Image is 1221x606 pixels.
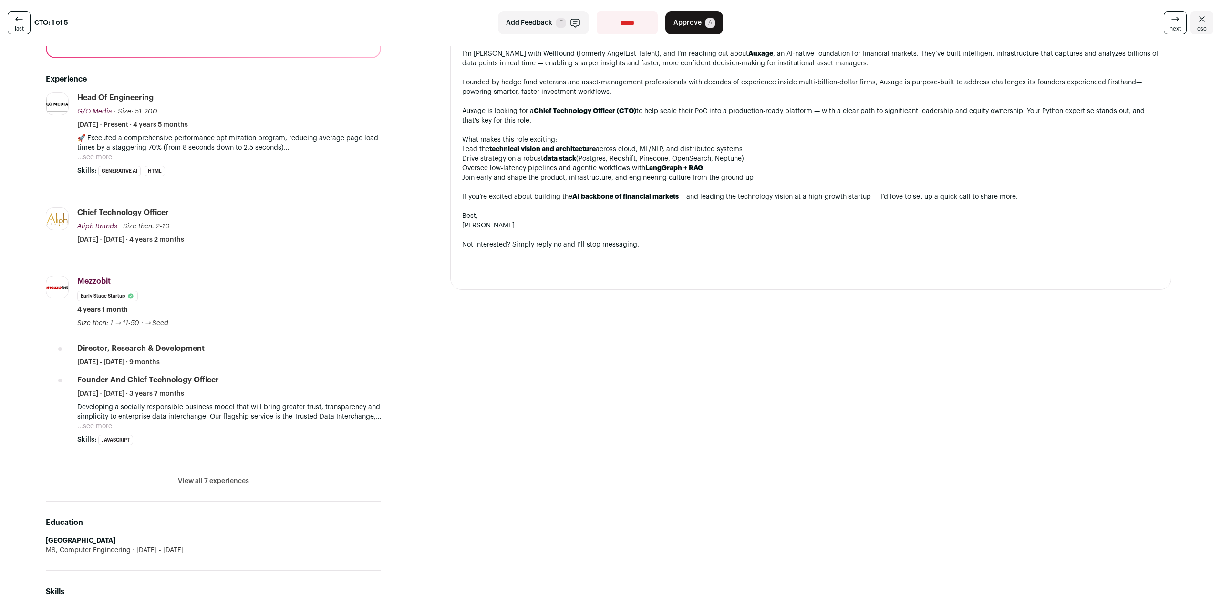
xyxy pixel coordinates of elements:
p: 🚀 Executed a comprehensive performance optimization program, reducing average page load times by ... [77,134,381,153]
strong: CTO: 1 of 5 [34,18,68,28]
img: 1cbb2eaeda060732709fec91067ba55731f561fe030af43883d53937af604134.jpg [46,97,68,112]
h2: Experience [46,73,381,85]
div: Founded by hedge fund veterans and asset-management professionals with decades of experience insi... [462,78,1159,97]
div: What makes this role exciting: [462,135,1159,144]
span: [DATE] - [DATE] · 9 months [77,358,160,367]
li: JavaScript [98,435,133,445]
h2: Education [46,517,381,528]
span: → Seed [145,320,169,327]
li: Oversee low-latency pipelines and agentic workflows with [462,164,1159,173]
div: I’m [PERSON_NAME] with Wellfound (formerly AngelList Talent), and I’m reaching out about , an AI-... [462,49,1159,68]
li: Drive strategy on a robust (Postgres, Redshift, Pinecone, OpenSearch, Neptune) [462,154,1159,164]
div: MS, Computer Engineering [46,545,381,555]
div: Director, Research & Development [77,343,205,354]
div: [PERSON_NAME] [462,221,1159,230]
span: A [705,18,715,28]
li: Generative AI [98,166,141,176]
span: Mezzobit [77,277,111,285]
span: [DATE] - [DATE] · 3 years 7 months [77,389,184,399]
span: · Size then: 2-10 [119,223,170,230]
div: Auxage is looking for a to help scale their PoC into a production-ready platform — with a clear p... [462,106,1159,125]
a: last [8,11,31,34]
div: Chief Technology Officer [77,207,169,218]
button: Approve A [665,11,723,34]
button: ...see more [77,421,112,431]
span: [DATE] - Present · 4 years 5 months [77,120,188,130]
strong: LangGraph + RAG [645,165,703,172]
strong: Chief Technology Officer (CTO) [534,108,636,114]
a: next [1164,11,1187,34]
span: · [141,318,143,328]
span: G/O Media [77,108,112,115]
strong: [GEOGRAPHIC_DATA] [46,537,115,544]
span: F [556,18,566,28]
p: Developing a socially responsible business model that will bring greater trust, transparency and ... [77,402,381,421]
h2: Skills [46,586,381,597]
span: last [15,25,24,32]
li: HTML [145,166,165,176]
button: View all 7 experiences [178,476,249,486]
button: Add Feedback F [498,11,589,34]
strong: AI backbone of financial markets [572,194,679,200]
li: Lead the across cloud, ML/NLP, and distributed systems [462,144,1159,154]
li: Join early and shape the product, infrastructure, and engineering culture from the ground up [462,173,1159,183]
div: Not interested? Simply reply no and I’ll stop messaging. [462,240,1159,249]
span: Aliph Brands [77,223,117,230]
span: [DATE] - [DATE] [131,545,184,555]
span: esc [1197,25,1207,32]
span: [DATE] - [DATE] · 4 years 2 months [77,235,184,245]
strong: Auxage [748,51,773,57]
img: e0dc84a261a64099dc90cec54f3843a527e0cbf4ccb53b0d0ed32c2e1cfde678.jpg [46,284,68,291]
span: Approve [673,18,702,28]
div: Head of Engineering [77,92,154,103]
span: Skills: [77,166,96,175]
a: Close [1190,11,1213,34]
div: Best, [462,211,1159,221]
span: Skills: [77,435,96,444]
img: 2301e24b17b909d1394783b9bdcab7821ea4382794bc4bb98f7a3bd2ab4a65ed [46,212,68,226]
strong: technical vision and architecture [489,146,596,153]
span: Size then: 1 → 11-50 [77,320,139,327]
span: Add Feedback [506,18,552,28]
strong: data stack [543,155,576,162]
span: next [1169,25,1181,32]
span: 4 years 1 month [77,305,128,315]
span: · Size: 51-200 [114,108,157,115]
button: ...see more [77,153,112,162]
div: If you’re excited about building the — and leading the technology vision at a high-growth startup... [462,192,1159,202]
div: Founder and Chief Technology Officer [77,375,219,385]
li: Early Stage Startup [77,291,138,301]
